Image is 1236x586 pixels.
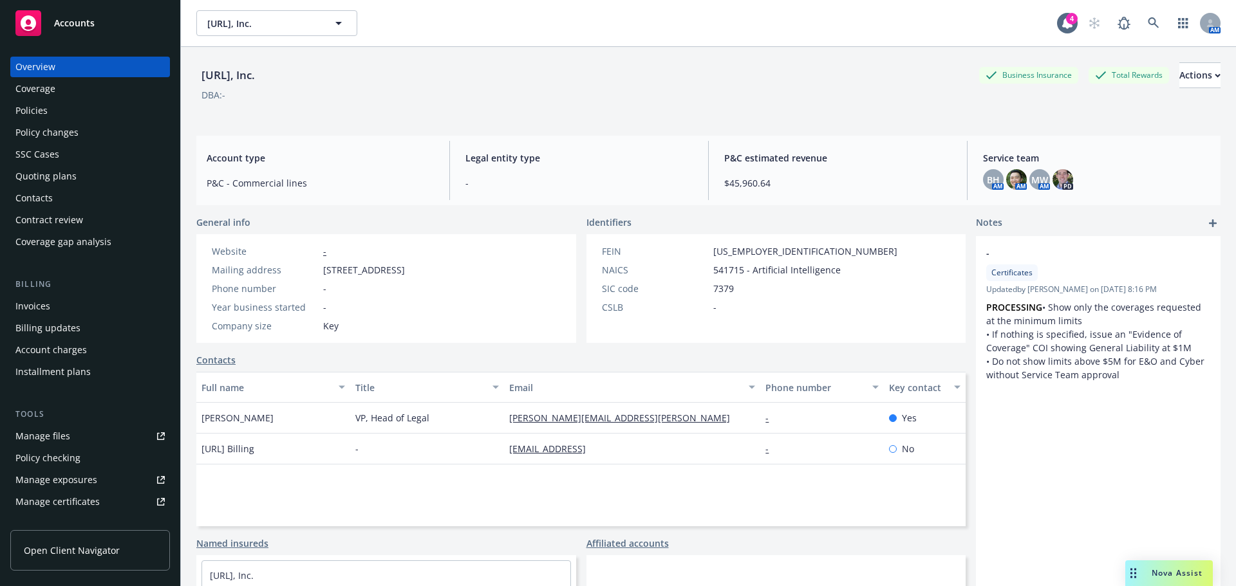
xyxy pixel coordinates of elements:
[902,442,914,455] span: No
[1081,10,1107,36] a: Start snowing
[323,282,326,295] span: -
[15,122,79,143] div: Policy changes
[765,443,779,455] a: -
[212,244,318,258] div: Website
[201,88,225,102] div: DBA: -
[15,340,87,360] div: Account charges
[210,569,254,581] a: [URL], Inc.
[602,282,708,295] div: SIC code
[10,122,170,143] a: Policy changes
[902,411,917,425] span: Yes
[10,408,170,421] div: Tools
[602,244,708,258] div: FEIN
[207,17,319,30] span: [URL], Inc.
[350,372,504,403] button: Title
[10,426,170,446] a: Manage files
[212,300,318,314] div: Year business started
[586,215,632,229] span: Identifiers
[212,263,318,277] div: Mailing address
[976,236,1221,392] div: -CertificatesUpdatedby [PERSON_NAME] on [DATE] 8:16 PMPROCESSING• Show only the coverages request...
[10,513,170,534] a: Manage claims
[509,443,596,455] a: [EMAIL_ADDRESS]
[765,381,864,394] div: Phone number
[976,215,1002,231] span: Notes
[1179,63,1221,87] div: Actions
[10,144,170,165] a: SSC Cases
[15,57,55,77] div: Overview
[713,300,716,314] span: -
[1111,10,1137,36] a: Report a Bug
[713,263,841,277] span: 541715 - Artificial Intelligence
[15,188,53,208] div: Contacts
[465,176,693,190] span: -
[10,362,170,382] a: Installment plans
[15,210,83,230] div: Contract review
[15,144,59,165] div: SSC Cases
[765,412,779,424] a: -
[355,381,485,394] div: Title
[10,5,170,41] a: Accounts
[10,166,170,187] a: Quoting plans
[1066,13,1078,24] div: 4
[1031,173,1048,187] span: MW
[323,319,339,333] span: Key
[1006,169,1027,190] img: photo
[10,470,170,490] a: Manage exposures
[10,318,170,338] a: Billing updates
[986,300,1210,381] p: • Show only the coverages requested at the minimum limits • If nothing is specified, issue an "Ev...
[602,300,708,314] div: CSLB
[713,282,734,295] span: 7379
[355,442,359,455] span: -
[15,166,77,187] div: Quoting plans
[1141,10,1166,36] a: Search
[983,151,1210,165] span: Service team
[196,536,268,550] a: Named insureds
[15,362,91,382] div: Installment plans
[10,188,170,208] a: Contacts
[986,284,1210,295] span: Updated by [PERSON_NAME] on [DATE] 8:16 PM
[586,536,669,550] a: Affiliated accounts
[987,173,1000,187] span: BH
[10,278,170,291] div: Billing
[201,442,254,455] span: [URL] Billing
[323,263,405,277] span: [STREET_ADDRESS]
[15,426,70,446] div: Manage files
[196,353,236,367] a: Contacts
[10,232,170,252] a: Coverage gap analysis
[355,411,429,425] span: VP, Head of Legal
[15,100,48,121] div: Policies
[884,372,966,403] button: Key contact
[10,78,170,99] a: Coverage
[1170,10,1196,36] a: Switch app
[10,448,170,468] a: Policy checking
[207,151,434,165] span: Account type
[1179,62,1221,88] button: Actions
[10,340,170,360] a: Account charges
[724,151,951,165] span: P&C estimated revenue
[979,67,1078,83] div: Business Insurance
[1089,67,1169,83] div: Total Rewards
[196,215,250,229] span: General info
[323,245,326,257] a: -
[602,263,708,277] div: NAICS
[10,210,170,230] a: Contract review
[15,318,80,338] div: Billing updates
[15,513,80,534] div: Manage claims
[713,244,897,258] span: [US_EMPLOYER_IDENTIFICATION_NUMBER]
[724,176,951,190] span: $45,960.64
[212,319,318,333] div: Company size
[1125,560,1213,586] button: Nova Assist
[1152,567,1203,578] span: Nova Assist
[509,412,740,424] a: [PERSON_NAME][EMAIL_ADDRESS][PERSON_NAME]
[986,301,1042,313] strong: PROCESSING
[10,57,170,77] a: Overview
[196,10,357,36] button: [URL], Inc.
[509,381,741,394] div: Email
[10,100,170,121] a: Policies
[15,78,55,99] div: Coverage
[15,470,97,490] div: Manage exposures
[54,18,95,28] span: Accounts
[323,300,326,314] span: -
[991,267,1033,279] span: Certificates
